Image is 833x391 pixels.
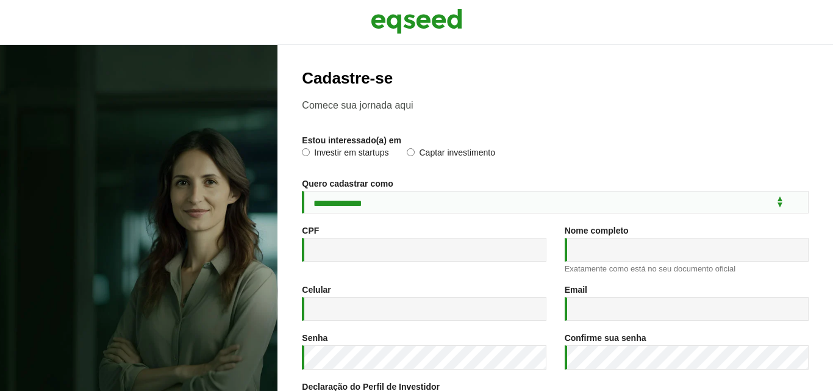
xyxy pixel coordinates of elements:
div: Exatamente como está no seu documento oficial [565,265,809,273]
label: Email [565,285,587,294]
img: EqSeed Logo [371,6,462,37]
label: CPF [302,226,319,235]
label: Nome completo [565,226,629,235]
label: Celular [302,285,331,294]
label: Quero cadastrar como [302,179,393,188]
h2: Cadastre-se [302,70,809,87]
label: Senha [302,334,327,342]
label: Captar investimento [407,148,495,160]
input: Captar investimento [407,148,415,156]
label: Declaração do Perfil de Investidor [302,382,440,391]
label: Estou interessado(a) em [302,136,401,145]
label: Confirme sua senha [565,334,646,342]
p: Comece sua jornada aqui [302,99,809,111]
label: Investir em startups [302,148,388,160]
input: Investir em startups [302,148,310,156]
